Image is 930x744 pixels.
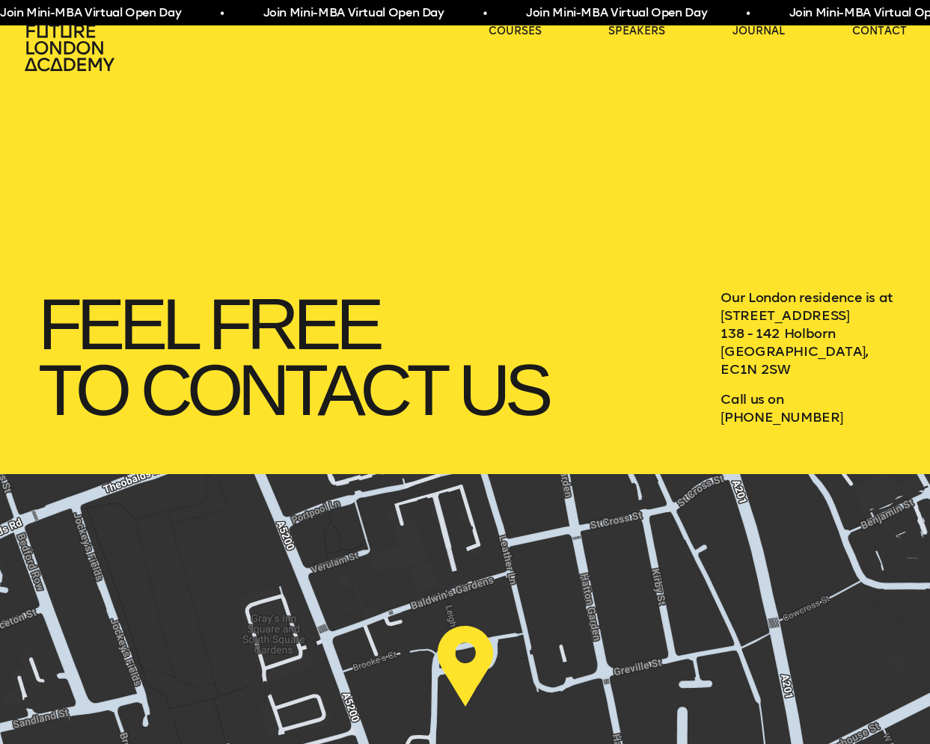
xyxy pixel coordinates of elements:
a: journal [732,24,785,39]
a: contact [852,24,907,39]
span: • [746,4,750,22]
a: speakers [608,24,665,39]
p: Call us on [PHONE_NUMBER] [721,390,907,426]
h1: feel free to contact us [23,277,674,438]
span: • [483,4,487,22]
a: courses [489,24,542,39]
span: • [220,4,224,22]
p: Our London residence is at [STREET_ADDRESS] 138 - 142 Holborn [GEOGRAPHIC_DATA], EC1N 2SW [721,289,907,378]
